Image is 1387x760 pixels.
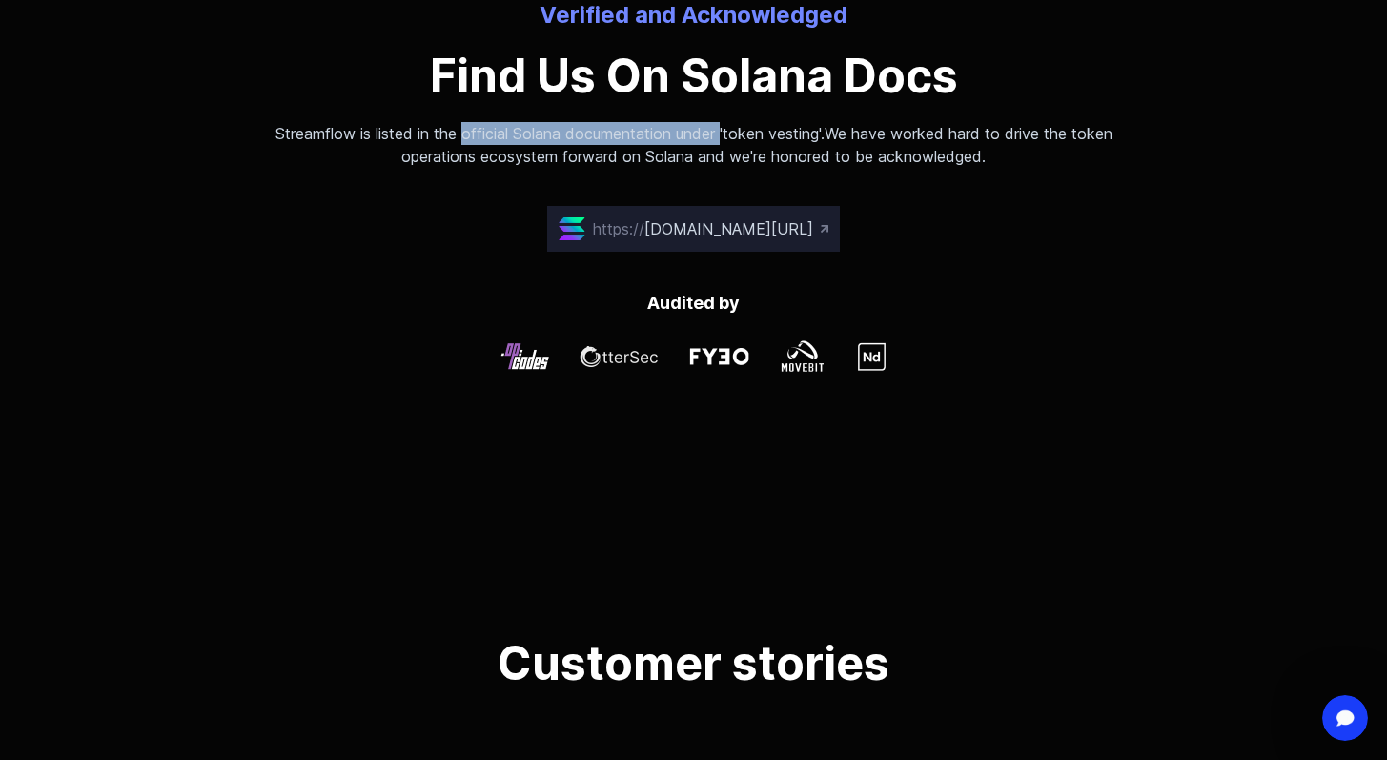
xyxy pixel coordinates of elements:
[252,53,1136,99] p: Find Us On Solana Docs
[252,122,1136,168] p: Streamflow is listed in the official Solana documentation under 'token vesting'.We have worked ha...
[780,339,826,374] img: john
[644,219,813,238] span: [DOMAIN_NAME][URL]
[580,346,659,367] img: john
[689,348,749,365] img: john
[856,341,887,372] img: john
[500,343,549,370] img: john
[593,217,813,240] p: https://
[236,290,1152,317] p: Audited by
[1322,695,1368,741] iframe: Intercom live chat
[547,206,840,252] a: https://[DOMAIN_NAME][URL]
[233,618,1155,687] h1: Customer stories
